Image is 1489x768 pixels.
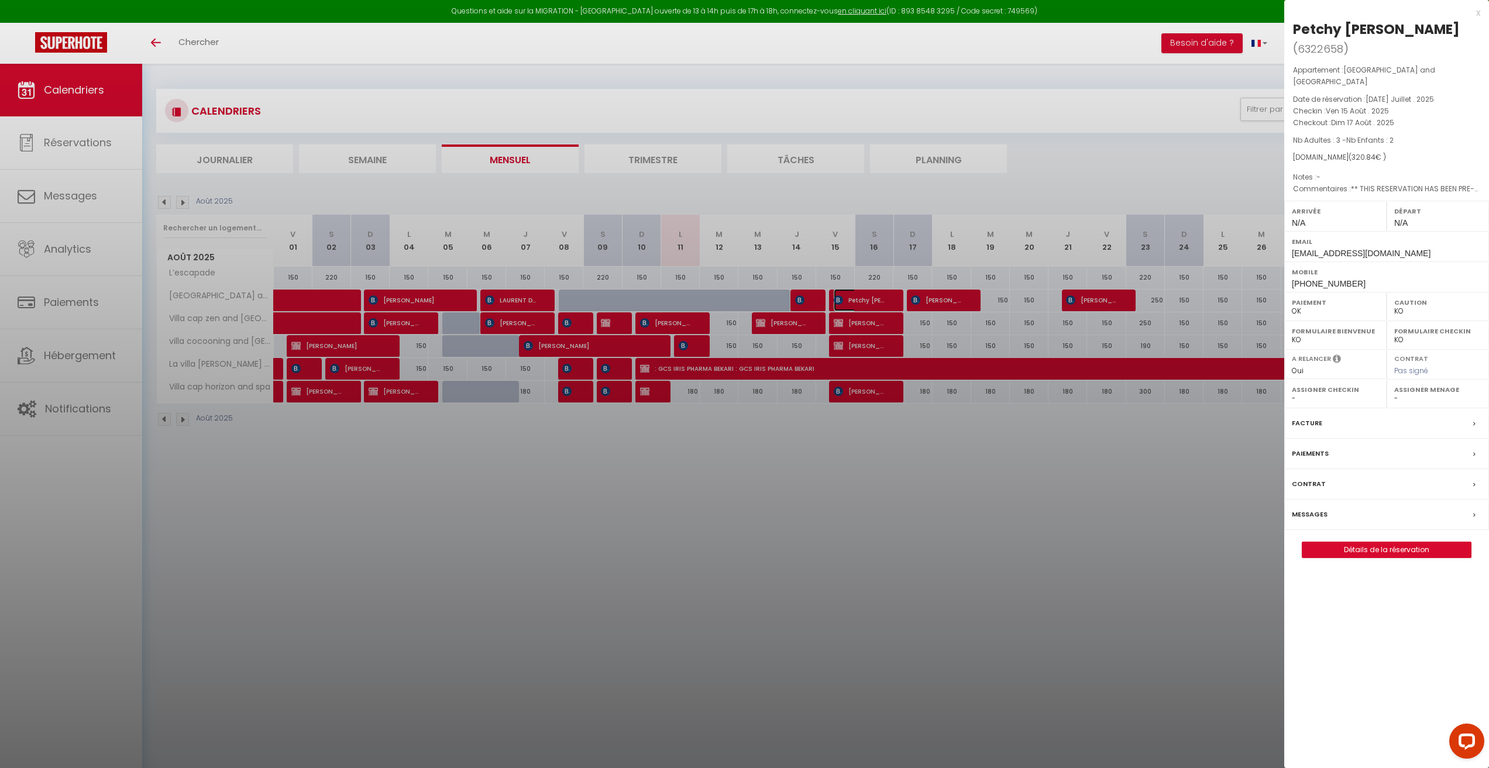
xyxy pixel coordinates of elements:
[1292,279,1366,288] span: [PHONE_NUMBER]
[1293,135,1394,145] span: Nb Adultes : 3 -
[1293,20,1460,39] div: Petchy [PERSON_NAME]
[1394,205,1481,217] label: Départ
[1293,94,1480,105] p: Date de réservation :
[1316,172,1321,182] span: -
[1394,218,1408,228] span: N/A
[1292,205,1379,217] label: Arrivée
[1293,40,1349,57] span: ( )
[1292,249,1430,258] span: [EMAIL_ADDRESS][DOMAIN_NAME]
[1349,152,1386,162] span: ( € )
[1326,106,1389,116] span: Ven 15 Août . 2025
[1284,6,1480,20] div: x
[1292,236,1481,247] label: Email
[1292,417,1322,429] label: Facture
[1394,366,1428,376] span: Pas signé
[1292,447,1329,460] label: Paiements
[1293,117,1480,129] p: Checkout :
[1292,384,1379,395] label: Assigner Checkin
[1293,105,1480,117] p: Checkin :
[1366,94,1434,104] span: [DATE] Juillet . 2025
[1293,152,1480,163] div: [DOMAIN_NAME]
[1394,354,1428,361] label: Contrat
[1293,171,1480,183] p: Notes :
[1292,508,1328,521] label: Messages
[1292,266,1481,278] label: Mobile
[1331,118,1394,128] span: Dim 17 Août . 2025
[1440,719,1489,768] iframe: LiveChat chat widget
[1292,354,1331,364] label: A relancer
[1292,478,1326,490] label: Contrat
[1346,135,1394,145] span: Nb Enfants : 2
[1394,297,1481,308] label: Caution
[1352,152,1375,162] span: 320.84
[1302,542,1471,557] a: Détails de la réservation
[1293,65,1435,87] span: [GEOGRAPHIC_DATA] and [GEOGRAPHIC_DATA]
[1292,218,1305,228] span: N/A
[1333,354,1341,367] i: Sélectionner OUI si vous souhaiter envoyer les séquences de messages post-checkout
[1302,542,1471,558] button: Détails de la réservation
[1298,42,1343,56] span: 6322658
[1394,384,1481,395] label: Assigner Menage
[1292,297,1379,308] label: Paiement
[1292,325,1379,337] label: Formulaire Bienvenue
[1394,325,1481,337] label: Formulaire Checkin
[1293,64,1480,88] p: Appartement :
[1293,183,1480,195] p: Commentaires :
